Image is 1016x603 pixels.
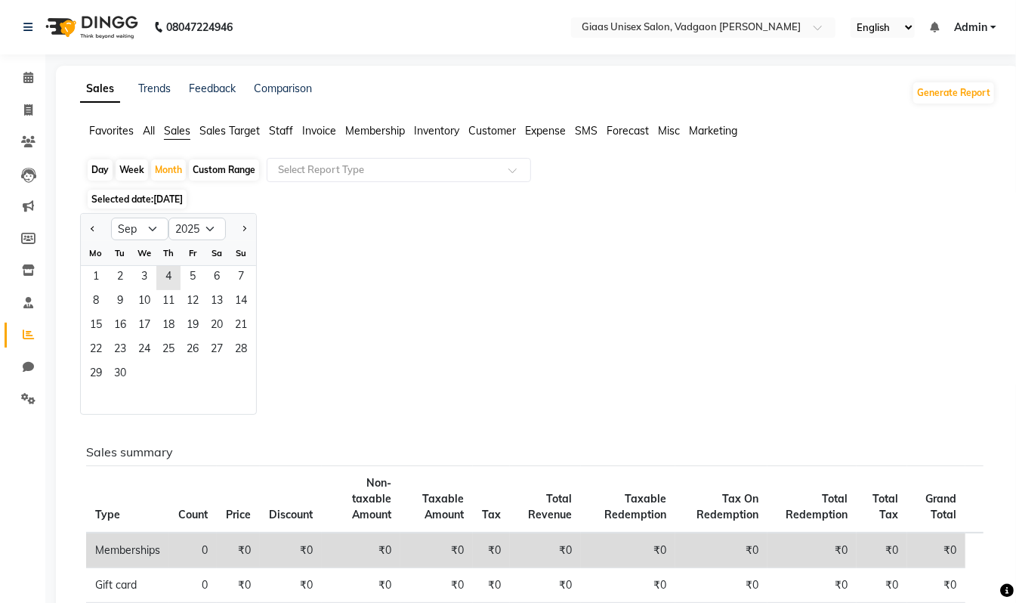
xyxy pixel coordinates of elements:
span: 6 [205,266,229,290]
span: Tax [482,508,501,521]
div: Sa [205,241,229,265]
button: Generate Report [913,82,994,104]
div: Day [88,159,113,181]
td: ₹0 [907,533,965,568]
span: 10 [132,290,156,314]
span: 3 [132,266,156,290]
td: Gift card [86,568,169,603]
span: Invoice [302,124,336,138]
td: ₹0 [581,568,675,603]
div: Sunday, September 28, 2025 [229,339,253,363]
td: ₹0 [857,533,907,568]
div: Friday, September 12, 2025 [181,290,205,314]
span: 17 [132,314,156,339]
div: Monday, September 29, 2025 [84,363,108,387]
div: Tuesday, September 9, 2025 [108,290,132,314]
span: Total Revenue [528,492,572,521]
span: 1 [84,266,108,290]
span: Taxable Redemption [604,492,666,521]
span: 26 [181,339,205,363]
span: Favorites [89,124,134,138]
div: Week [116,159,148,181]
div: Tuesday, September 30, 2025 [108,363,132,387]
span: 19 [181,314,205,339]
span: 4 [156,266,181,290]
span: Tax On Redemption [696,492,758,521]
span: Type [95,508,120,521]
td: ₹0 [907,568,965,603]
h6: Sales summary [86,445,984,459]
span: 25 [156,339,181,363]
div: Saturday, September 27, 2025 [205,339,229,363]
span: 14 [229,290,253,314]
span: 30 [108,363,132,387]
span: Taxable Amount [422,492,464,521]
td: ₹0 [857,568,907,603]
div: Th [156,241,181,265]
a: Feedback [189,82,236,95]
span: Grand Total [925,492,956,521]
a: Sales [80,76,120,103]
span: 24 [132,339,156,363]
span: 11 [156,290,181,314]
div: Thursday, September 11, 2025 [156,290,181,314]
div: Month [151,159,186,181]
td: ₹0 [217,568,260,603]
td: ₹0 [400,568,474,603]
span: 22 [84,339,108,363]
div: Wednesday, September 3, 2025 [132,266,156,290]
td: ₹0 [767,533,857,568]
td: ₹0 [260,533,322,568]
span: Sales [164,124,190,138]
span: 7 [229,266,253,290]
button: Next month [238,217,250,241]
span: Discount [269,508,313,521]
td: ₹0 [322,533,400,568]
td: ₹0 [581,533,675,568]
td: ₹0 [510,568,581,603]
span: 18 [156,314,181,339]
span: 20 [205,314,229,339]
span: [DATE] [153,193,183,205]
span: 2 [108,266,132,290]
span: Sales Target [199,124,260,138]
span: All [143,124,155,138]
span: SMS [575,124,598,138]
div: Saturday, September 20, 2025 [205,314,229,339]
div: Friday, September 5, 2025 [181,266,205,290]
span: 29 [84,363,108,387]
div: Friday, September 26, 2025 [181,339,205,363]
span: Selected date: [88,190,187,209]
span: Admin [954,20,987,36]
span: 28 [229,339,253,363]
span: Staff [269,124,293,138]
td: ₹0 [260,568,322,603]
div: Wednesday, September 10, 2025 [132,290,156,314]
td: ₹0 [675,533,767,568]
span: 12 [181,290,205,314]
div: Fr [181,241,205,265]
div: Sunday, September 14, 2025 [229,290,253,314]
td: ₹0 [473,568,510,603]
div: Saturday, September 13, 2025 [205,290,229,314]
div: Monday, September 8, 2025 [84,290,108,314]
span: 23 [108,339,132,363]
div: Sunday, September 21, 2025 [229,314,253,339]
span: Marketing [689,124,737,138]
span: Non-taxable Amount [352,476,391,521]
td: Memberships [86,533,169,568]
div: Tuesday, September 23, 2025 [108,339,132,363]
span: 15 [84,314,108,339]
span: Count [178,508,208,521]
select: Select year [168,218,226,240]
span: Total Tax [872,492,898,521]
td: ₹0 [400,533,474,568]
div: Wednesday, September 24, 2025 [132,339,156,363]
div: Thursday, September 25, 2025 [156,339,181,363]
div: Su [229,241,253,265]
span: Forecast [607,124,649,138]
div: Monday, September 1, 2025 [84,266,108,290]
select: Select month [111,218,168,240]
span: 8 [84,290,108,314]
span: 9 [108,290,132,314]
